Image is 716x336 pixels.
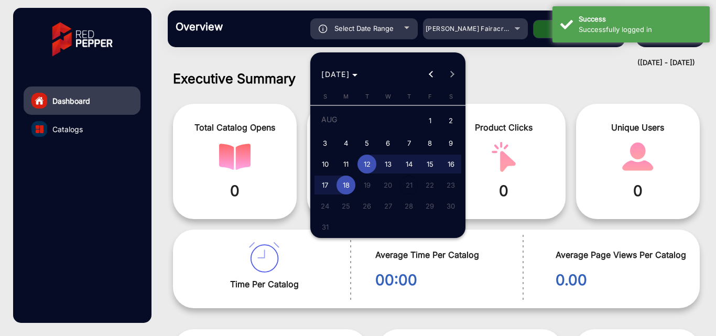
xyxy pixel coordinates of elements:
[419,196,440,216] button: August 29, 2025
[377,133,398,154] button: August 6, 2025
[428,93,432,100] span: F
[316,176,334,194] span: 17
[357,155,376,174] span: 12
[420,111,439,132] span: 1
[316,218,334,236] span: 31
[378,155,397,174] span: 13
[399,176,418,194] span: 21
[356,196,377,216] button: August 26, 2025
[343,93,349,100] span: M
[323,93,327,100] span: S
[441,111,460,132] span: 2
[365,93,369,100] span: T
[356,175,377,196] button: August 19, 2025
[337,176,355,194] span: 18
[419,154,440,175] button: August 15, 2025
[441,134,460,153] span: 9
[356,133,377,154] button: August 5, 2025
[314,109,419,133] td: AUG
[314,175,335,196] button: August 17, 2025
[314,196,335,216] button: August 24, 2025
[337,155,355,174] span: 11
[335,175,356,196] button: August 18, 2025
[419,133,440,154] button: August 8, 2025
[441,155,460,174] span: 16
[419,109,440,133] button: August 1, 2025
[399,134,418,153] span: 7
[377,196,398,216] button: August 27, 2025
[441,197,460,215] span: 30
[449,93,453,100] span: S
[321,70,350,79] span: [DATE]
[441,176,460,194] span: 23
[398,154,419,175] button: August 14, 2025
[316,134,334,153] span: 3
[385,93,391,100] span: W
[335,196,356,216] button: August 25, 2025
[440,196,461,216] button: August 30, 2025
[378,134,397,153] span: 6
[399,197,418,215] span: 28
[420,176,439,194] span: 22
[399,155,418,174] span: 14
[440,109,461,133] button: August 2, 2025
[377,175,398,196] button: August 20, 2025
[314,133,335,154] button: August 3, 2025
[316,155,334,174] span: 10
[316,197,334,215] span: 24
[421,64,442,85] button: Previous month
[317,65,362,84] button: Choose month and year
[420,155,439,174] span: 15
[357,176,376,194] span: 19
[314,216,335,237] button: August 31, 2025
[357,134,376,153] span: 5
[440,133,461,154] button: August 9, 2025
[337,197,355,215] span: 25
[419,175,440,196] button: August 22, 2025
[398,133,419,154] button: August 7, 2025
[314,154,335,175] button: August 10, 2025
[420,197,439,215] span: 29
[420,134,439,153] span: 8
[335,154,356,175] button: August 11, 2025
[378,197,397,215] span: 27
[377,154,398,175] button: August 13, 2025
[337,134,355,153] span: 4
[407,93,411,100] span: T
[440,154,461,175] button: August 16, 2025
[378,176,397,194] span: 20
[357,197,376,215] span: 26
[579,14,702,25] div: Success
[398,196,419,216] button: August 28, 2025
[356,154,377,175] button: August 12, 2025
[440,175,461,196] button: August 23, 2025
[335,133,356,154] button: August 4, 2025
[579,25,702,35] div: Successfully logged in
[398,175,419,196] button: August 21, 2025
